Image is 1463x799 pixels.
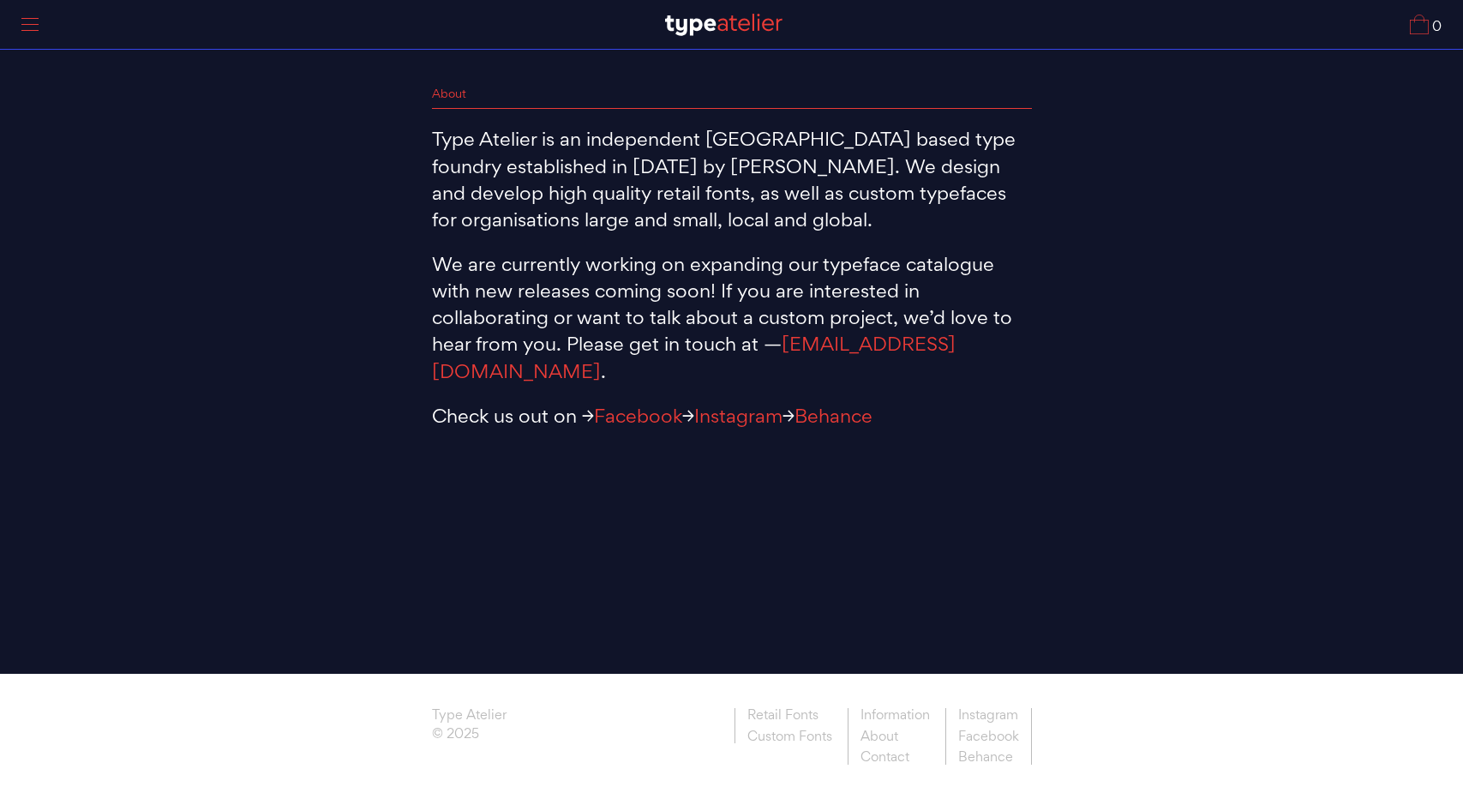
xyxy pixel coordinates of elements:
[432,331,956,385] a: [EMAIL_ADDRESS][DOMAIN_NAME]
[432,727,507,746] span: © 2025
[734,708,844,726] a: Retail Fonts
[1410,15,1429,34] img: Cart_Icon.svg
[594,403,682,430] a: Facebook
[945,747,1032,765] a: Behance
[665,14,782,36] img: TA_Logo.svg
[734,726,844,744] a: Custom Fonts
[432,251,1032,385] p: We are currently working on expanding our typeface catalogue with new releases coming soon! If yo...
[1429,20,1442,34] span: 0
[1410,15,1442,34] a: 0
[432,403,1032,430] p: Check us out on → → →
[694,403,782,430] a: Instagram
[945,708,1032,726] a: Instagram
[945,726,1032,748] a: Facebook
[794,403,872,430] a: Behance
[432,126,1032,233] p: Type Atelier is an independent [GEOGRAPHIC_DATA] based type foundry established in [DATE] by [PER...
[848,747,942,765] a: Contact
[432,86,1032,109] h1: About
[848,708,942,726] a: Information
[432,708,507,727] a: Type Atelier
[848,726,942,748] a: About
